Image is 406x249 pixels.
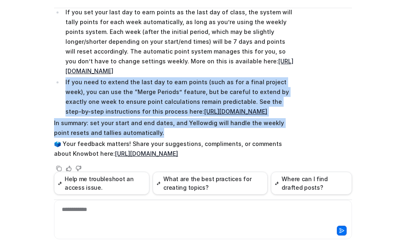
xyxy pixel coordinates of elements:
a: [URL][DOMAIN_NAME] [65,58,293,74]
a: [URL][DOMAIN_NAME] [115,150,178,157]
a: [URL][DOMAIN_NAME] [204,108,267,115]
p: If you set your last day to earn points as the last day of class, the system will tally points fo... [65,7,293,76]
button: What are the best practices for creating topics? [153,172,268,195]
p: In summary: set your start and end dates, and Yellowdig will handle the weekly point resets and t... [54,118,293,138]
button: Help me troubleshoot an access issue. [54,172,149,195]
p: 🗳️ Your feedback matters! Share your suggestions, compliments, or comments about Knowbot here: [54,139,293,159]
p: If you need to extend the last day to earn points (such as for a final project week), you can use... [65,77,293,117]
button: Where can I find drafted posts? [271,172,352,195]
